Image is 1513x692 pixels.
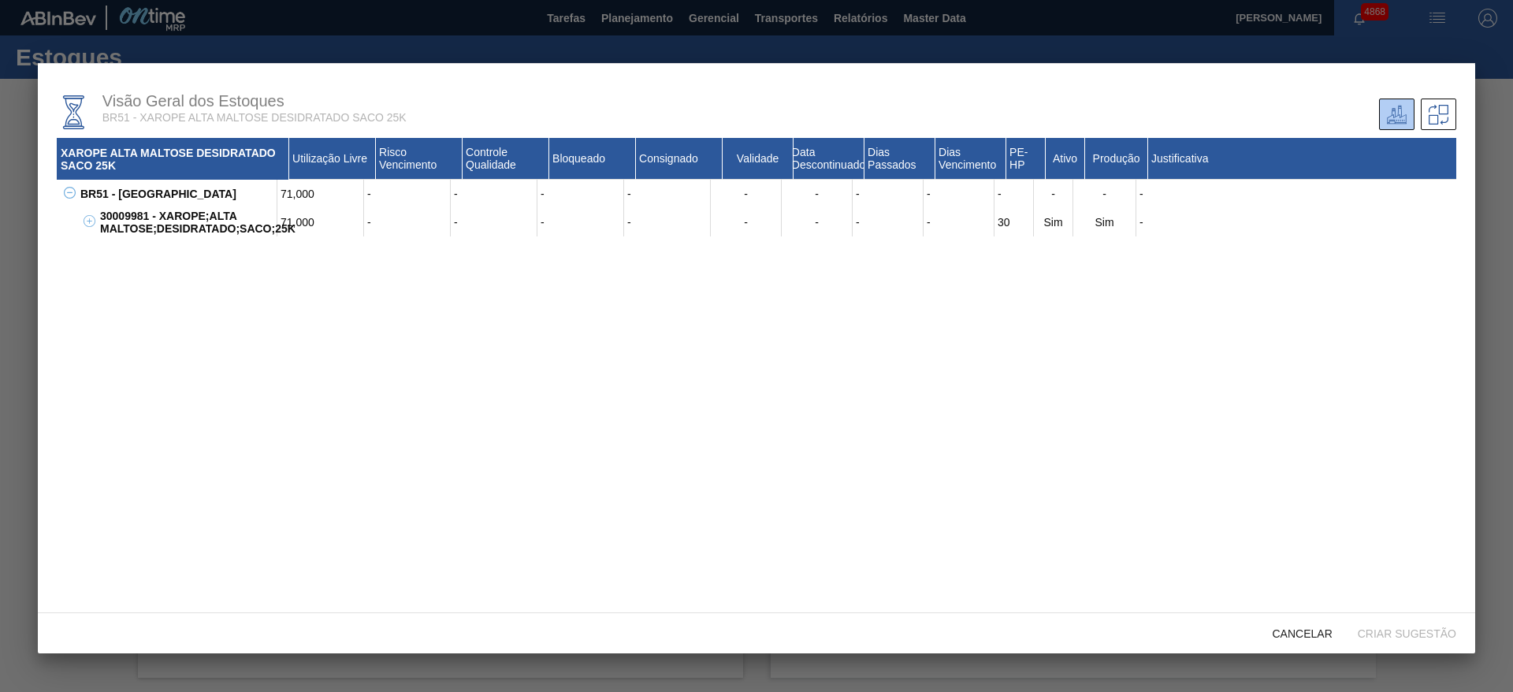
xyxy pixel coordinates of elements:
div: - [924,180,994,208]
div: - [853,208,924,236]
div: - [1073,180,1136,208]
div: - [364,180,451,208]
div: - [994,180,1034,208]
div: - [711,180,782,208]
div: - [451,208,537,236]
span: Cancelar [1260,627,1345,640]
div: - [624,180,711,208]
div: - [924,208,994,236]
button: Cancelar [1260,619,1345,647]
div: Dias Vencimento [935,138,1006,180]
div: - [1136,208,1456,236]
div: Data Descontinuado [794,138,864,180]
div: - [364,208,451,236]
div: Justificativa [1148,138,1456,180]
div: Validade [723,138,794,180]
div: Ativo [1046,138,1085,180]
div: PE-HP [1006,138,1046,180]
div: BR51 - [GEOGRAPHIC_DATA] [76,180,277,208]
div: - [1034,180,1073,208]
div: 30 [994,208,1034,236]
div: - [1136,180,1456,208]
div: - [451,180,537,208]
div: Sim [1073,208,1136,236]
div: 71,000 [277,208,364,236]
div: Dias Passados [864,138,935,180]
div: Bloqueado [549,138,636,180]
div: Unidade Atual/ Unidades [1379,99,1414,130]
span: Visão Geral dos Estoques [102,92,284,110]
div: - [537,180,624,208]
span: BR51 - XAROPE ALTA MALTOSE DESIDRATADO SACO 25K [102,111,407,124]
button: Criar sugestão [1345,619,1469,647]
div: - [624,208,711,236]
div: 71,000 [277,180,364,208]
div: Produção [1085,138,1148,180]
div: - [853,180,924,208]
span: Criar sugestão [1345,627,1469,640]
div: XAROPE ALTA MALTOSE DESIDRATADO SACO 25K [57,138,289,180]
div: 30009981 - XAROPE;ALTA MALTOSE;DESIDRATADO;SACO;25K [96,208,277,236]
div: Risco Vencimento [376,138,463,180]
div: - [782,208,853,236]
div: - [537,208,624,236]
div: - [782,180,853,208]
div: Controle Qualidade [463,138,549,180]
div: Sim [1034,208,1073,236]
div: Consignado [636,138,723,180]
div: Sugestões de Trasferência [1421,99,1456,130]
div: - [711,208,782,236]
div: Utilização Livre [289,138,376,180]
